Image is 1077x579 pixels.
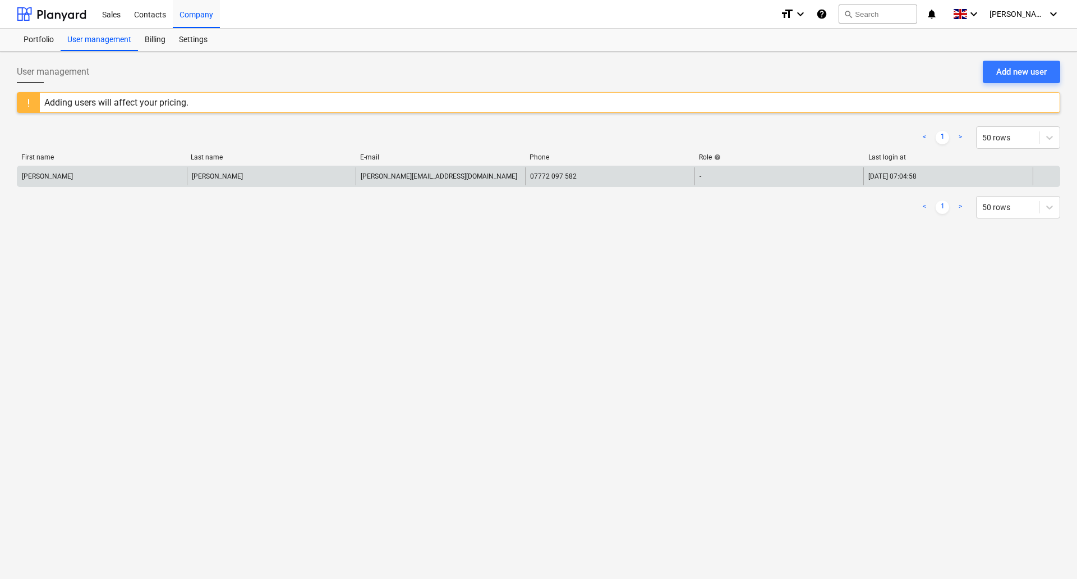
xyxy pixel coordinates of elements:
[172,29,214,51] a: Settings
[954,200,967,214] a: Next page
[936,131,949,144] a: Page 1 is your current page
[530,172,577,180] div: 07772 097 582
[816,7,827,21] i: Knowledge base
[17,29,61,51] a: Portfolio
[22,172,73,180] div: [PERSON_NAME]
[699,153,859,161] div: Role
[530,153,690,161] div: Phone
[191,153,351,161] div: Last name
[954,131,967,144] a: Next page
[794,7,807,21] i: keyboard_arrow_down
[868,153,1029,161] div: Last login at
[1047,7,1060,21] i: keyboard_arrow_down
[192,172,243,180] div: [PERSON_NAME]
[699,172,701,180] span: -
[926,7,937,21] i: notifications
[1021,525,1077,579] iframe: Chat Widget
[967,7,981,21] i: keyboard_arrow_down
[21,153,182,161] div: First name
[138,29,172,51] a: Billing
[780,7,794,21] i: format_size
[61,29,138,51] a: User management
[868,172,917,180] div: [DATE] 07:04:58
[360,153,521,161] div: E-mail
[983,61,1060,83] button: Add new user
[936,200,949,214] a: Page 1 is your current page
[844,10,853,19] span: search
[44,97,188,108] div: Adding users will affect your pricing.
[996,65,1047,79] div: Add new user
[918,131,931,144] a: Previous page
[712,154,721,161] span: help
[17,65,89,79] span: User management
[839,4,917,24] button: Search
[918,200,931,214] a: Previous page
[361,172,517,180] div: [PERSON_NAME][EMAIL_ADDRESS][DOMAIN_NAME]
[989,10,1046,19] span: [PERSON_NAME]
